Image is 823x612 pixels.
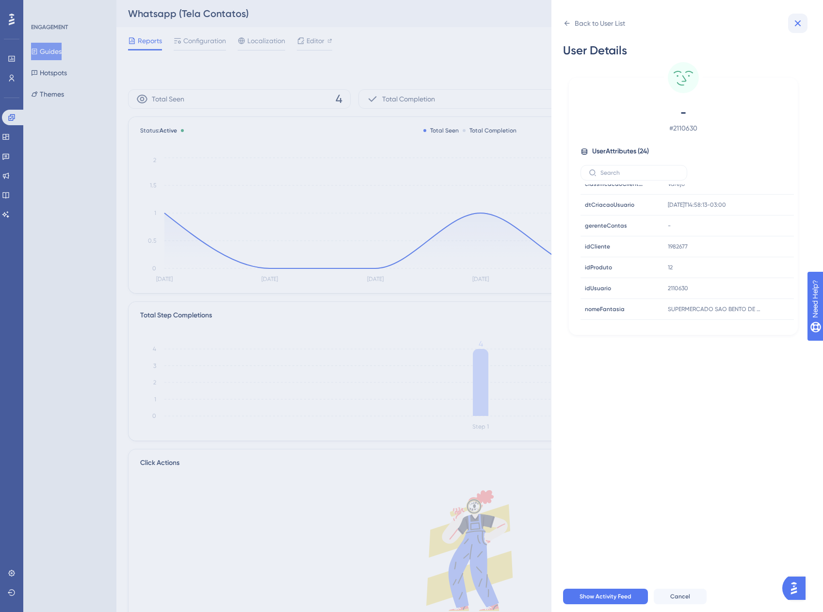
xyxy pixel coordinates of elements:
[563,43,804,58] div: User Details
[668,284,688,292] span: 2110630
[585,201,634,209] span: dtCriacaoUsuario
[668,222,671,230] span: -
[668,243,688,250] span: 1982677
[668,201,726,209] span: [DATE]T14:58:13-03:00
[598,122,769,134] span: # 2110630
[654,589,707,604] button: Cancel
[668,264,673,271] span: 12
[668,326,689,334] span: Hipcom
[585,305,625,313] span: nomeFantasia
[592,146,649,157] span: User Attributes ( 24 )
[585,243,610,250] span: idCliente
[585,326,608,334] span: parceiro
[575,17,625,29] div: Back to User List
[782,574,811,603] iframe: UserGuiding AI Assistant Launcher
[585,284,611,292] span: idUsuario
[668,305,765,313] span: SUPERMERCADO SAO BENTO DE MARILIA LTDA
[585,222,627,230] span: gerenteContas
[563,589,648,604] button: Show Activity Feed
[585,264,612,271] span: idProduto
[23,2,61,14] span: Need Help?
[598,105,769,120] span: -
[600,169,679,176] input: Search
[580,593,631,600] span: Show Activity Feed
[670,593,690,600] span: Cancel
